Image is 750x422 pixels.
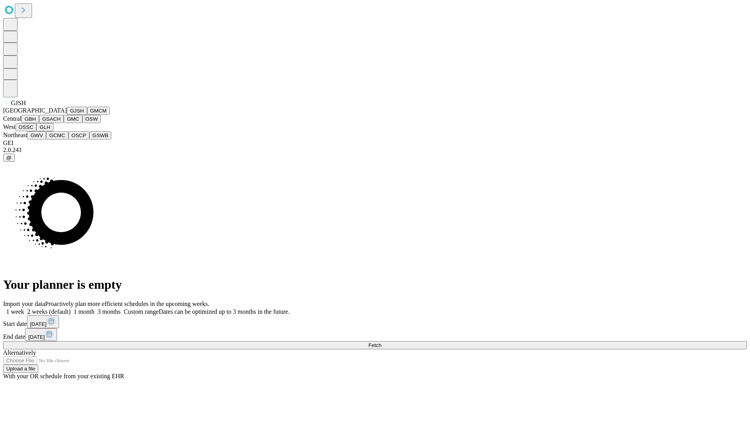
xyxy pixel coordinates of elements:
[3,123,16,130] span: West
[89,131,112,139] button: GSWB
[46,131,68,139] button: GCMC
[3,373,124,379] span: With your OR schedule from your existing EHR
[6,308,24,315] span: 1 week
[74,308,95,315] span: 1 month
[3,300,45,307] span: Import your data
[68,131,89,139] button: OSCP
[27,131,46,139] button: GWV
[16,123,37,131] button: OSSC
[3,277,747,292] h1: Your planner is empty
[3,115,21,122] span: Central
[36,123,53,131] button: GLH
[3,154,15,162] button: @
[3,349,36,356] span: Alternatively
[98,308,121,315] span: 3 months
[3,315,747,328] div: Start date
[11,100,26,106] span: GJSH
[30,321,46,327] span: [DATE]
[3,139,747,147] div: GEI
[159,308,289,315] span: Dates can be optimized up to 3 months in the future.
[27,315,59,328] button: [DATE]
[39,115,64,123] button: GSACH
[3,147,747,154] div: 2.0.241
[82,115,101,123] button: OSW
[124,308,159,315] span: Custom range
[368,342,381,348] span: Fetch
[27,308,71,315] span: 2 weeks (default)
[28,334,45,340] span: [DATE]
[3,328,747,341] div: End date
[67,107,87,115] button: GJSH
[87,107,110,115] button: GMCM
[64,115,82,123] button: GMC
[21,115,39,123] button: GBH
[3,341,747,349] button: Fetch
[6,155,12,161] span: @
[3,132,27,138] span: Northeast
[3,107,67,114] span: [GEOGRAPHIC_DATA]
[45,300,209,307] span: Proactively plan more efficient schedules in the upcoming weeks.
[25,328,57,341] button: [DATE]
[3,365,38,373] button: Upload a file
